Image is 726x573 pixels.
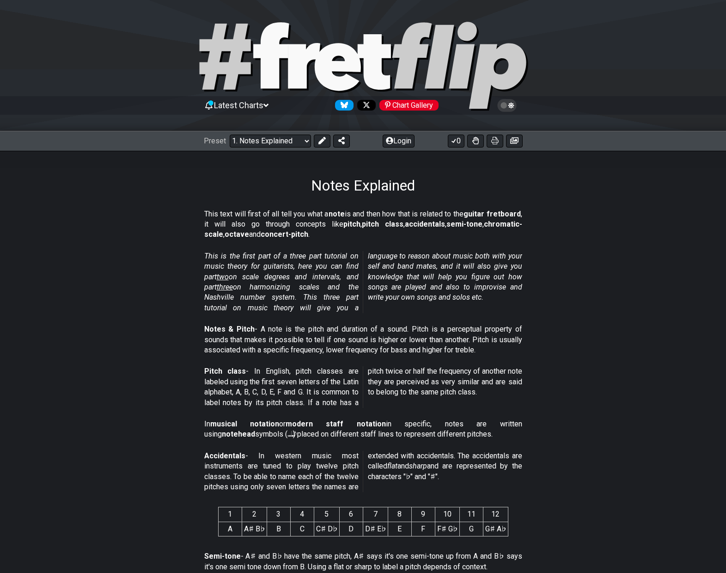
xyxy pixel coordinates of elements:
[459,522,483,536] td: G
[411,522,435,536] td: F
[388,507,411,522] th: 8
[467,135,484,148] button: Toggle Dexterity for all fretkits
[290,507,314,522] th: 4
[339,522,363,536] td: D
[204,451,245,460] strong: Accidentals
[314,522,339,536] td: C♯ D♭
[506,135,523,148] button: Create image
[217,283,233,291] span: three
[204,552,241,561] strong: Semi-tone
[387,462,397,470] em: flat
[448,135,464,148] button: 0
[405,220,445,228] strong: accidentals
[204,136,226,145] span: Preset
[222,430,255,438] strong: notehead
[204,366,522,408] p: - In English, pitch classes are labeled using the first seven letters of the Latin alphabet, A, B...
[204,252,522,312] em: This is the first part of a three part tutorial on music theory for guitarists, here you can find...
[204,451,522,493] p: - In western music most instruments are tuned to play twelve pitch classes. To be able to name ea...
[435,522,459,536] td: F♯ G♭
[362,220,403,228] strong: pitch class
[218,507,242,522] th: 1
[230,135,311,148] select: Preset
[483,522,508,536] td: G♯ A♭
[483,507,508,522] th: 12
[333,135,350,148] button: Share Preset
[487,135,503,148] button: Print
[363,522,388,536] td: D♯ E♭
[354,100,376,111] a: Follow #fretflip at X
[204,551,522,572] p: - A♯ and B♭ have the same pitch, A♯ says it's one semi-tone up from A and B♭ says it's one semi t...
[204,325,255,333] strong: Notes & Pitch
[363,507,388,522] th: 7
[502,101,512,110] span: Toggle light / dark theme
[290,522,314,536] td: C
[464,209,521,218] strong: guitar fretboard
[225,230,249,239] strong: octave
[267,522,290,536] td: B
[204,367,246,376] strong: Pitch class
[383,135,415,148] button: Login
[242,522,267,536] td: A♯ B♭
[314,135,330,148] button: Edit Preset
[204,209,522,240] p: This text will first of all tell you what a is and then how that is related to the , it will also...
[376,100,439,111] a: #fretflip at Pinterest
[459,507,483,522] th: 11
[286,419,386,428] strong: modern staff notation
[379,100,439,111] div: Chart Gallery
[388,522,411,536] td: E
[218,522,242,536] td: A
[331,100,354,111] a: Follow #fretflip at Bluesky
[267,507,290,522] th: 3
[217,272,229,281] span: two
[204,419,522,440] p: In or in specific, notes are written using symbols (𝅝 𝅗𝅥 𝅘𝅥 𝅘𝅥𝅮) placed on different staff lines to r...
[343,220,360,228] strong: pitch
[242,507,267,522] th: 2
[339,507,363,522] th: 6
[329,209,345,218] strong: note
[214,100,263,110] span: Latest Charts
[314,507,339,522] th: 5
[311,177,415,194] h1: Notes Explained
[261,230,308,239] strong: concert-pitch
[446,220,482,228] strong: semi-tone
[411,507,435,522] th: 9
[210,419,279,428] strong: musical notation
[409,462,427,470] em: sharp
[204,324,522,355] p: - A note is the pitch and duration of a sound. Pitch is a perceptual property of sounds that make...
[435,507,459,522] th: 10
